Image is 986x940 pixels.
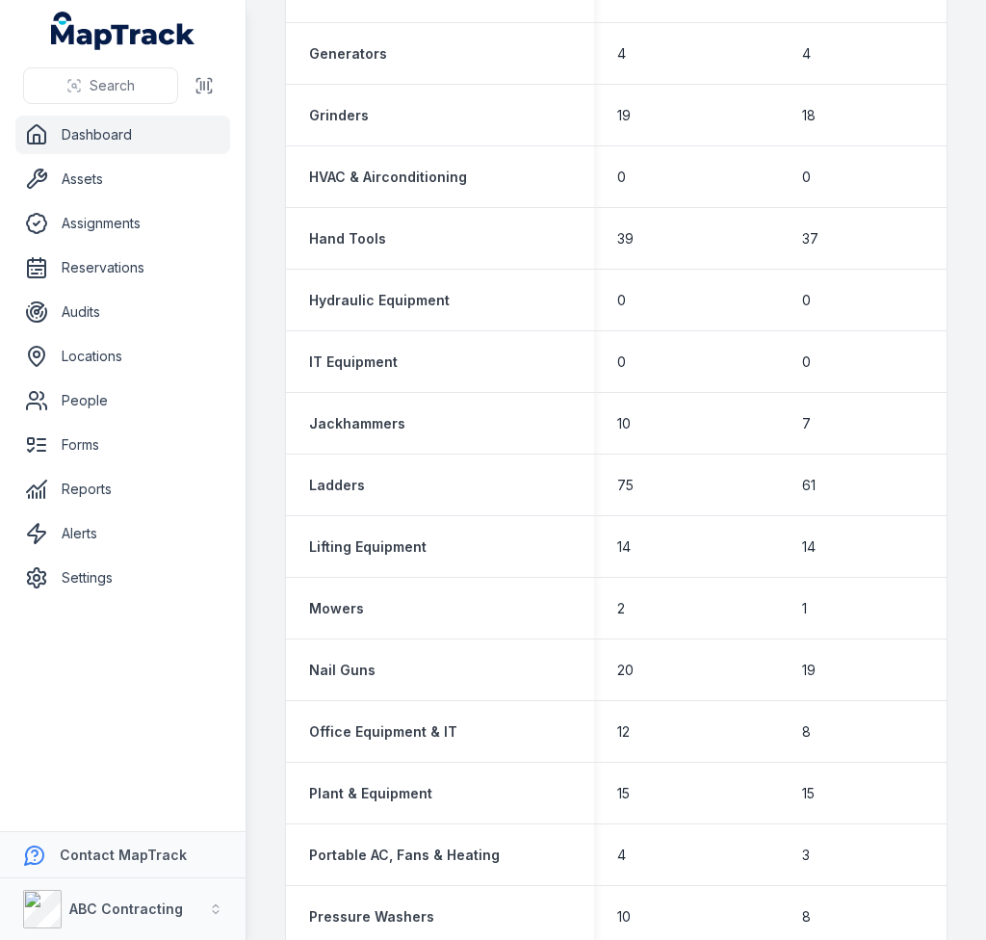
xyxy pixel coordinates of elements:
a: Nail Guns [309,661,376,680]
span: 18 [802,106,816,125]
a: Reports [15,470,230,509]
span: 8 [802,722,811,742]
a: People [15,381,230,420]
span: 4 [617,44,626,64]
a: Lifting Equipment [309,537,427,557]
a: Forms [15,426,230,464]
span: 75 [617,476,634,495]
strong: ABC Contracting [69,901,183,917]
a: Grinders [309,106,369,125]
span: 3 [802,846,810,865]
span: 8 [802,907,811,927]
span: 61 [802,476,816,495]
a: Ladders [309,476,365,495]
span: 0 [802,352,811,372]
span: 19 [617,106,631,125]
a: Locations [15,337,230,376]
span: 1 [802,599,807,618]
span: 14 [802,537,816,557]
a: Office Equipment & IT [309,722,457,742]
a: Hand Tools [309,229,386,248]
span: 4 [802,44,811,64]
span: 0 [802,291,811,310]
span: 0 [802,168,811,187]
a: Alerts [15,514,230,553]
span: 37 [802,229,818,248]
a: Jackhammers [309,414,405,433]
span: 10 [617,907,631,927]
a: IT Equipment [309,352,398,372]
span: 2 [617,599,625,618]
span: 4 [617,846,626,865]
span: 14 [617,537,631,557]
strong: Contact MapTrack [60,847,187,863]
span: 39 [617,229,634,248]
span: 0 [617,291,626,310]
a: Generators [309,44,387,64]
span: 7 [802,414,811,433]
span: 15 [617,784,630,803]
a: Portable AC, Fans & Heating [309,846,500,865]
a: Settings [15,559,230,597]
a: HVAC & Airconditioning [309,168,467,187]
a: MapTrack [51,12,195,50]
a: Hydraulic Equipment [309,291,450,310]
a: Assets [15,160,230,198]
a: Pressure Washers [309,907,434,927]
span: 12 [617,722,630,742]
button: Search [23,67,178,104]
a: Assignments [15,204,230,243]
span: 20 [617,661,634,680]
span: 0 [617,168,626,187]
a: Audits [15,293,230,331]
span: Search [90,76,135,95]
a: Dashboard [15,116,230,154]
span: 10 [617,414,631,433]
a: Plant & Equipment [309,784,432,803]
span: 0 [617,352,626,372]
a: Reservations [15,248,230,287]
span: 15 [802,784,815,803]
a: Mowers [309,599,364,618]
span: 19 [802,661,816,680]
